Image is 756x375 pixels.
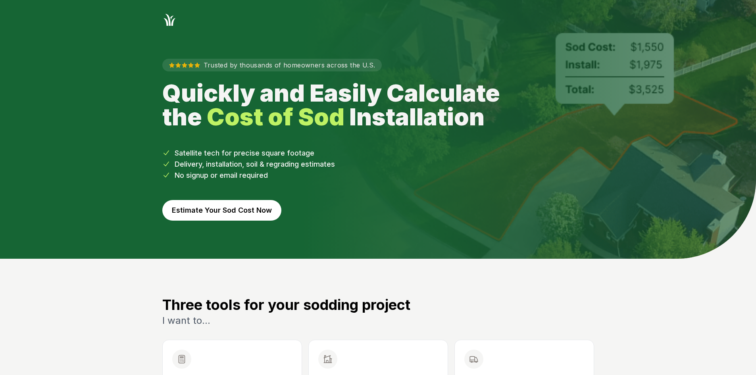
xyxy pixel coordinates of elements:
[162,170,594,181] li: No signup or email required
[162,81,518,129] h1: Quickly and Easily Calculate the Installation
[162,148,594,159] li: Satellite tech for precise square footage
[162,297,594,313] h3: Three tools for your sodding project
[162,314,594,327] p: I want to...
[207,102,344,131] strong: Cost of Sod
[162,59,382,71] p: Trusted by thousands of homeowners across the U.S.
[162,159,594,170] li: Delivery, installation, soil & regrading
[301,160,335,168] span: estimates
[162,200,281,221] button: Estimate Your Sod Cost Now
